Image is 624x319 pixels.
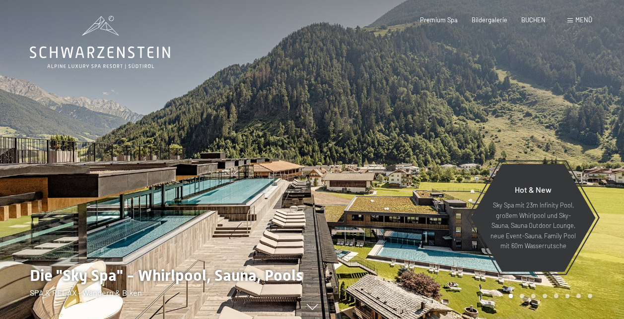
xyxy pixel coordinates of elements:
span: Menü [575,16,592,24]
div: Carousel Page 1 (Current Slide) [509,294,513,298]
div: Carousel Page 7 [576,294,581,298]
div: Carousel Page 8 [588,294,592,298]
div: Carousel Page 4 [543,294,547,298]
a: Premium Spa [420,16,458,24]
div: Carousel Page 6 [565,294,570,298]
a: Bildergalerie [472,16,507,24]
div: Carousel Page 3 [531,294,536,298]
p: Sky Spa mit 23m Infinity Pool, großem Whirlpool und Sky-Sauna, Sauna Outdoor Lounge, neue Event-S... [490,200,576,251]
div: Carousel Pagination [505,294,592,298]
a: Hot & New Sky Spa mit 23m Infinity Pool, großem Whirlpool und Sky-Sauna, Sauna Outdoor Lounge, ne... [470,163,596,272]
a: BUCHEN [521,16,546,24]
div: Carousel Page 5 [554,294,558,298]
span: Hot & New [515,185,552,194]
div: Carousel Page 2 [520,294,524,298]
